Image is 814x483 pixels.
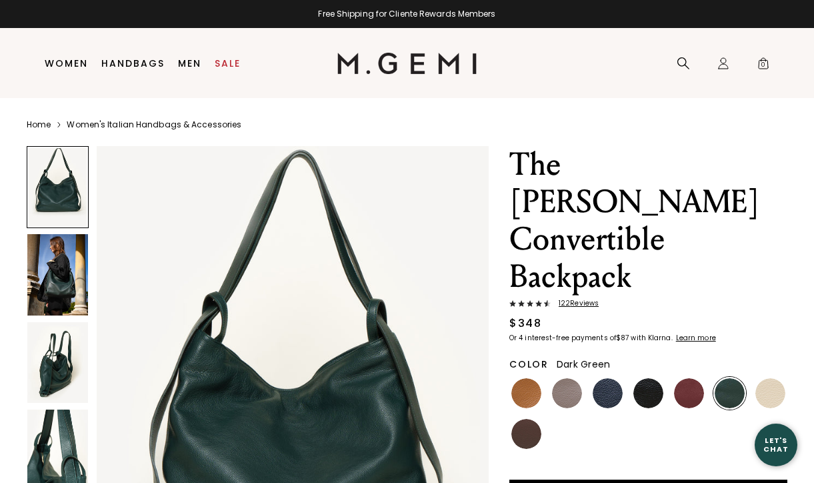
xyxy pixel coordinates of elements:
[557,358,611,371] span: Dark Green
[551,300,599,308] span: 122 Review s
[755,378,785,408] img: Ecru
[511,419,541,449] img: Chocolate
[593,378,623,408] img: Navy
[674,378,704,408] img: Dark Burgundy
[509,316,541,332] div: $348
[676,333,716,343] klarna-placement-style-cta: Learn more
[45,58,88,69] a: Women
[178,58,201,69] a: Men
[27,119,51,130] a: Home
[633,378,663,408] img: Black
[675,334,716,342] a: Learn more
[215,58,241,69] a: Sale
[755,436,797,453] div: Let's Chat
[715,378,745,408] img: Dark Green
[552,378,582,408] img: Warm Gray
[337,53,477,74] img: M.Gemi
[509,333,616,343] klarna-placement-style-body: Or 4 interest-free payments of
[616,333,629,343] klarna-placement-style-amount: $87
[509,359,549,370] h2: Color
[757,59,770,73] span: 0
[631,333,674,343] klarna-placement-style-body: with Klarna
[27,234,88,315] img: The Laura Convertible Backpack
[509,146,787,296] h1: The [PERSON_NAME] Convertible Backpack
[509,300,787,310] a: 122Reviews
[67,119,241,130] a: Women's Italian Handbags & Accessories
[27,322,88,403] img: The Laura Convertible Backpack
[101,58,165,69] a: Handbags
[511,378,541,408] img: Tan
